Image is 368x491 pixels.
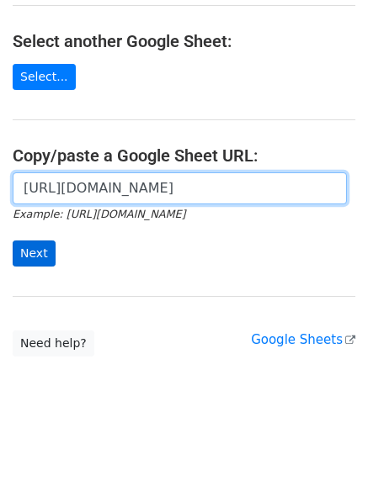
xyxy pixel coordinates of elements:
input: Next [13,240,56,267]
small: Example: [URL][DOMAIN_NAME] [13,208,185,220]
h4: Copy/paste a Google Sheet URL: [13,145,355,166]
input: Paste your Google Sheet URL here [13,172,347,204]
a: Select... [13,64,76,90]
a: Need help? [13,330,94,356]
a: Google Sheets [251,332,355,347]
iframe: Chat Widget [284,410,368,491]
h4: Select another Google Sheet: [13,31,355,51]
